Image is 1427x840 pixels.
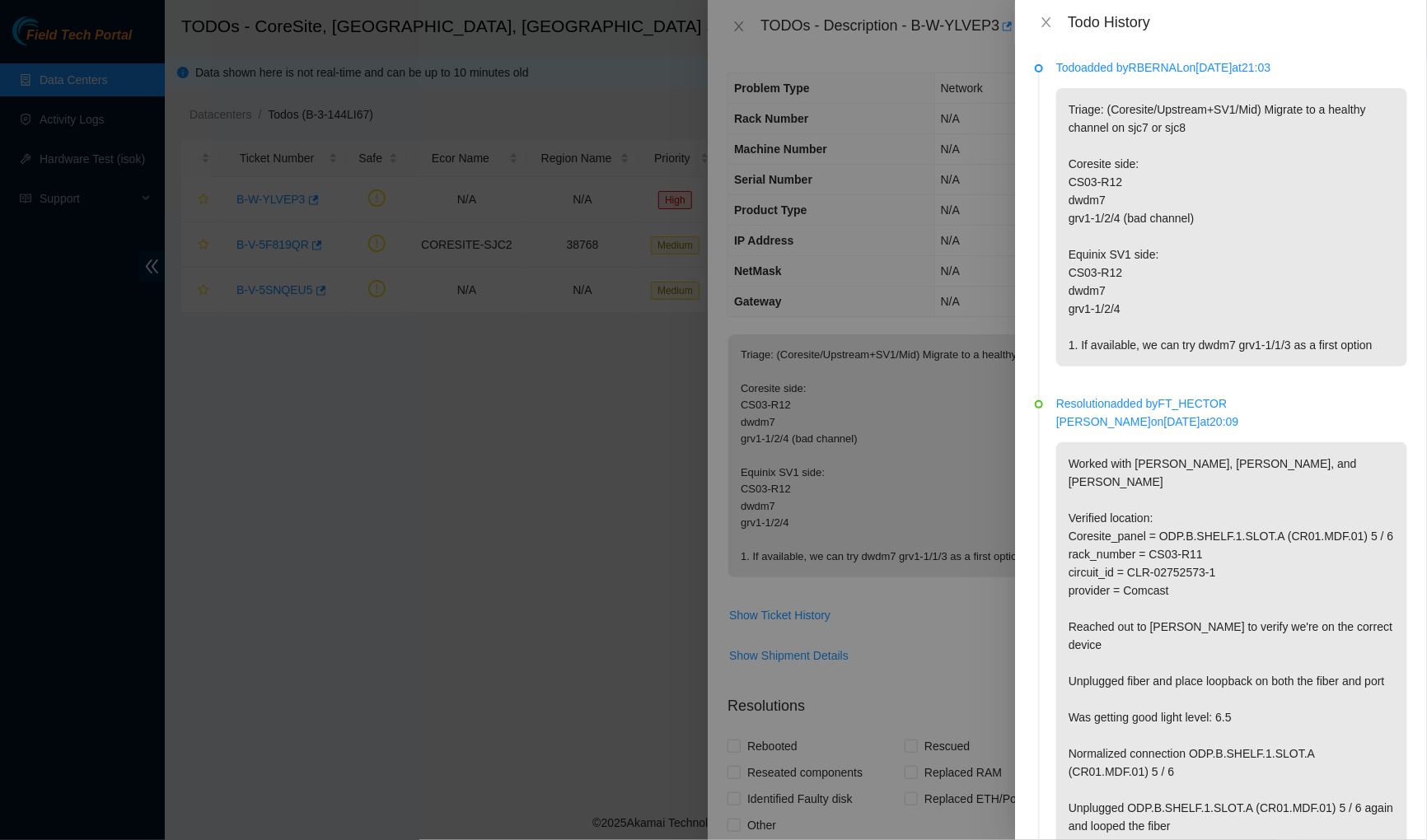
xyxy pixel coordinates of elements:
[1035,15,1058,30] button: Close
[1056,394,1407,431] p: Resolution added by FT_HECTOR [PERSON_NAME] on [DATE] at 20:09
[1056,88,1407,366] p: Triage: (Coresite/Upstream+SV1/Mid) Migrate to a healthy channel on sjc7 or sjc8 Coresite side: C...
[1040,16,1053,29] span: close
[1068,13,1407,31] div: Todo History
[1056,58,1407,77] p: Todo added by RBERNAL on [DATE] at 21:03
